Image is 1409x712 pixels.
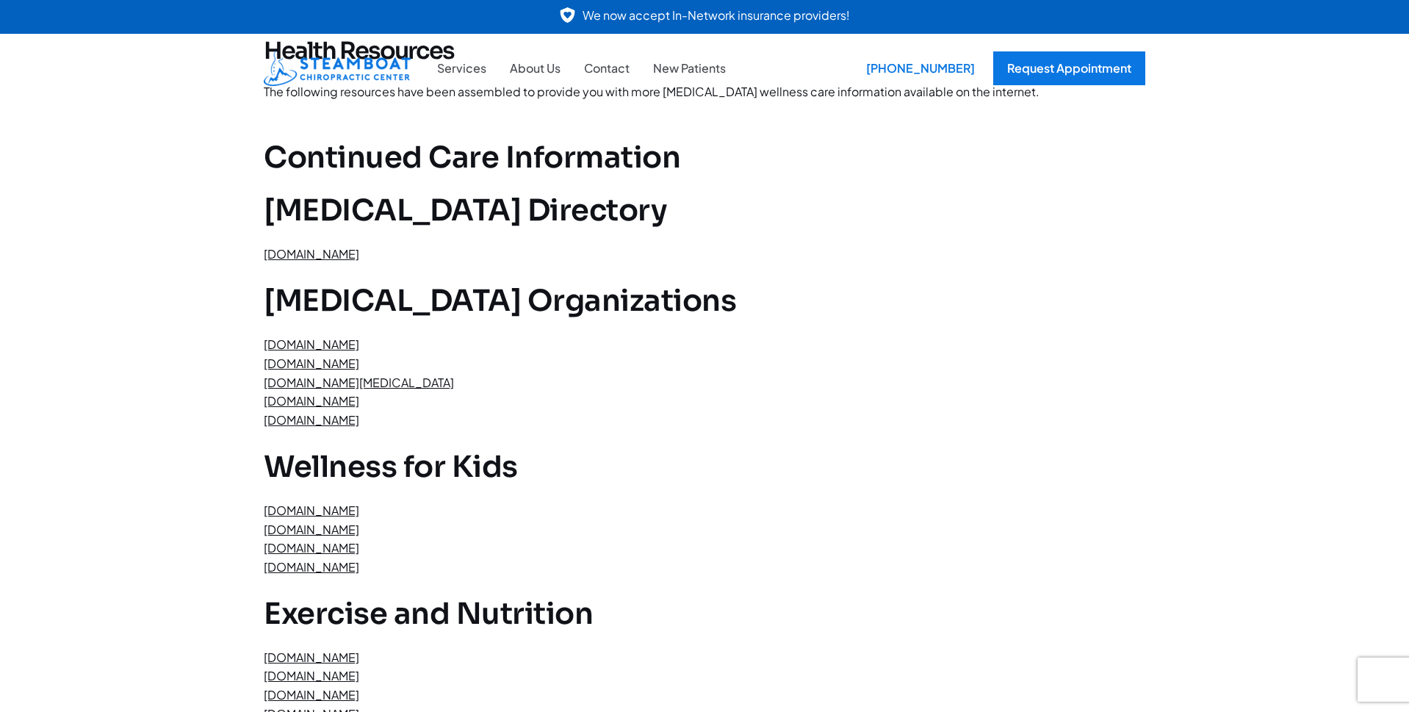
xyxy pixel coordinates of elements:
a: [PHONE_NUMBER] [855,51,979,85]
a: [DOMAIN_NAME] [264,540,359,555]
h3: [MEDICAL_DATA] Organizations [264,282,1145,320]
a: New Patients [641,59,738,78]
a: Request Appointment [993,51,1145,85]
a: [DOMAIN_NAME] [264,559,359,575]
a: [DOMAIN_NAME] [264,687,359,702]
h3: Wellness for Kids [264,448,1145,486]
a: [DOMAIN_NAME] [264,412,359,428]
a: [DOMAIN_NAME] [264,356,359,371]
a: [DOMAIN_NAME] [264,246,359,262]
a: [DOMAIN_NAME] [264,337,359,352]
div: [PHONE_NUMBER] [855,51,986,85]
a: Contact [572,59,641,78]
nav: Site Navigation [425,59,738,78]
img: Steamboat Chiropractic Center [264,51,411,86]
h3: Continued Care Information [264,139,1145,177]
a: [DOMAIN_NAME] [264,503,359,518]
a: [DOMAIN_NAME] [264,668,359,683]
a: [DOMAIN_NAME] [264,522,359,537]
a: [DOMAIN_NAME][MEDICAL_DATA] [264,375,454,390]
a: Services [425,59,498,78]
h3: Exercise and Nutrition [264,595,1145,633]
a: [DOMAIN_NAME] [264,650,359,665]
h3: [MEDICAL_DATA] Directory [264,192,1145,230]
a: About Us [498,59,572,78]
a: [DOMAIN_NAME] [264,393,359,409]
